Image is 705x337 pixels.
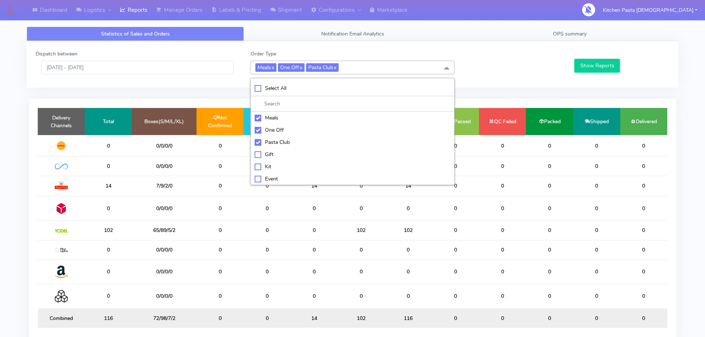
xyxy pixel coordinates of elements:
[55,229,68,233] img: Yodel
[479,240,526,259] td: 0
[385,196,432,220] td: 0
[573,176,620,196] td: 0
[620,196,667,220] td: 0
[432,176,479,196] td: 0
[291,240,338,259] td: 0
[197,221,244,240] td: 0
[385,240,432,259] td: 0
[132,176,197,196] td: 7/9/2/0
[291,309,338,328] td: 14
[526,156,573,176] td: 0
[278,63,305,72] span: One Off
[55,202,68,215] img: DPD
[479,108,526,135] td: QC Failed
[255,84,450,92] div: Select All
[338,240,385,259] td: 0
[132,259,197,284] td: 0/0/0/0
[574,59,620,73] button: Show Reports
[385,284,432,309] td: 0
[479,135,526,156] td: 0
[27,27,678,41] ul: Tabs
[291,221,338,240] td: 0
[197,135,244,156] td: 0
[85,221,132,240] td: 102
[385,221,432,240] td: 102
[197,284,244,309] td: 0
[573,259,620,284] td: 0
[197,176,244,196] td: 0
[85,156,132,176] td: 0
[255,138,450,146] div: Pasta Club
[479,176,526,196] td: 0
[432,259,479,284] td: 0
[620,309,667,328] td: 0
[85,196,132,220] td: 0
[432,196,479,220] td: 0
[291,196,338,220] td: 0
[244,284,291,309] td: 0
[197,108,244,135] td: Not Confirmed
[620,259,667,284] td: 0
[306,63,339,72] span: Pasta Club
[255,175,450,183] div: Event
[271,63,274,71] a: x
[479,309,526,328] td: 0
[573,108,620,135] td: Shipped
[85,284,132,309] td: 0
[338,259,385,284] td: 0
[338,309,385,328] td: 102
[101,30,170,37] span: Statistics of Sales and Orders
[338,221,385,240] td: 102
[432,309,479,328] td: 0
[132,135,197,156] td: 0/0/0/0
[299,63,302,71] a: x
[244,240,291,259] td: 0
[55,141,68,151] img: DHL
[479,259,526,284] td: 0
[255,114,450,122] div: Meals
[244,108,291,135] td: Confirmed
[251,50,276,58] label: Order Type
[526,309,573,328] td: 0
[244,156,291,176] td: 0
[244,135,291,156] td: 0
[432,135,479,156] td: 0
[479,156,526,176] td: 0
[85,309,132,328] td: 116
[573,196,620,220] td: 0
[255,151,450,158] div: Gift
[244,309,291,328] td: 0
[573,240,620,259] td: 0
[620,284,667,309] td: 0
[432,221,479,240] td: 0
[255,100,450,108] input: multiselect-search
[85,240,132,259] td: 0
[526,259,573,284] td: 0
[620,108,667,135] td: Delivered
[132,221,197,240] td: 65/89/5/2
[321,30,384,37] span: Notification Email Analytics
[479,284,526,309] td: 0
[385,176,432,196] td: 14
[432,108,479,135] td: QC Passed
[55,248,68,253] img: MaxOptra
[526,196,573,220] td: 0
[197,240,244,259] td: 0
[244,196,291,220] td: 0
[479,196,526,220] td: 0
[85,259,132,284] td: 0
[132,108,197,135] td: Boxes(S/M/L/XL)
[597,3,703,18] button: Kitchen Pasta [DEMOGRAPHIC_DATA]
[244,259,291,284] td: 0
[526,240,573,259] td: 0
[38,309,85,328] td: Combined
[385,259,432,284] td: 0
[55,290,68,303] img: Collection
[432,156,479,176] td: 0
[85,108,132,135] td: Total
[620,176,667,196] td: 0
[55,164,68,170] img: OnFleet
[385,309,432,328] td: 116
[291,259,338,284] td: 0
[291,176,338,196] td: 14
